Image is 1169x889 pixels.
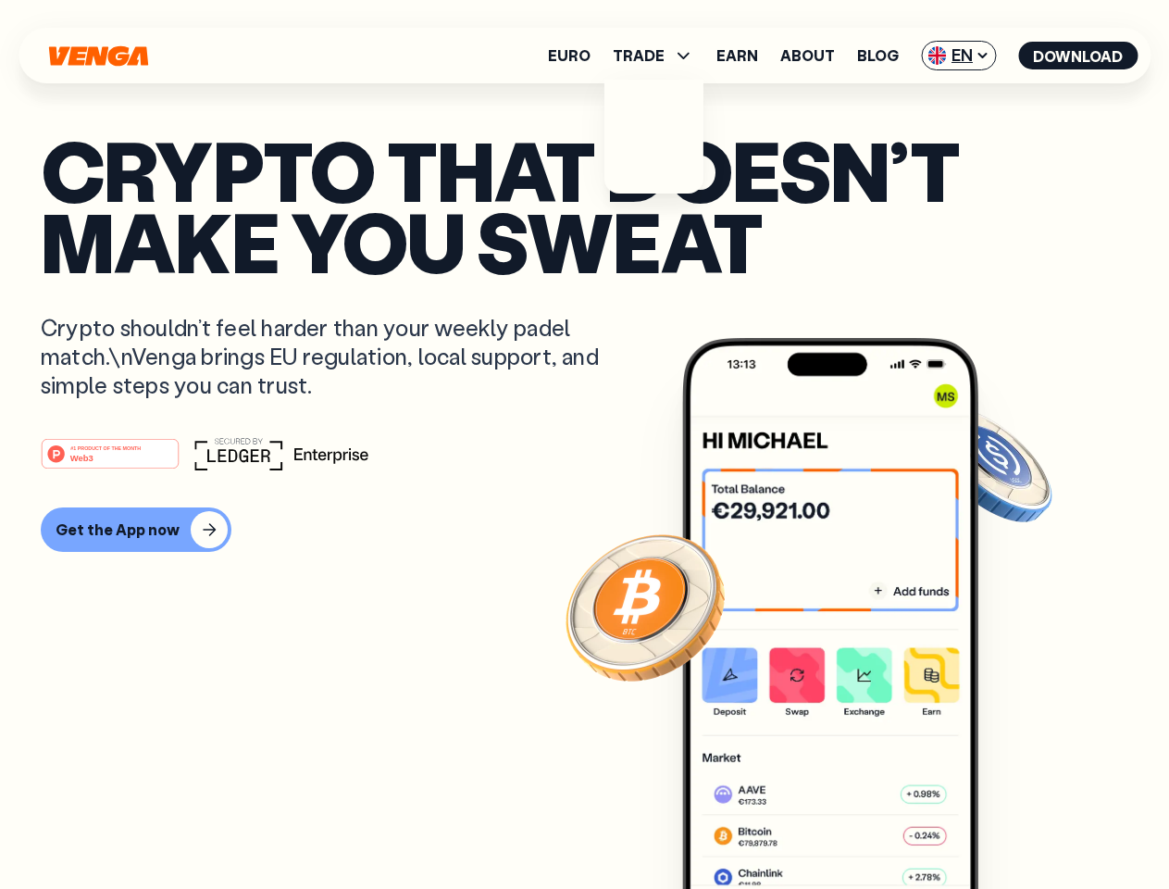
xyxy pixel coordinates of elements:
tspan: #1 PRODUCT OF THE MONTH [70,444,141,450]
svg: Home [46,45,150,67]
a: Blog [857,48,899,63]
button: Get the App now [41,507,231,552]
span: EN [921,41,996,70]
span: TRADE [613,48,665,63]
div: Get the App now [56,520,180,539]
a: About [780,48,835,63]
button: Download [1018,42,1138,69]
img: flag-uk [927,46,946,65]
a: Get the App now [41,507,1128,552]
img: Bitcoin [562,523,728,690]
p: Crypto that doesn’t make you sweat [41,134,1128,276]
span: TRADE [613,44,694,67]
a: Euro [548,48,591,63]
img: USDC coin [923,398,1056,532]
a: #1 PRODUCT OF THE MONTHWeb3 [41,449,180,473]
tspan: Web3 [70,452,93,462]
p: Crypto shouldn’t feel harder than your weekly padel match.\nVenga brings EU regulation, local sup... [41,313,626,400]
a: Earn [716,48,758,63]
